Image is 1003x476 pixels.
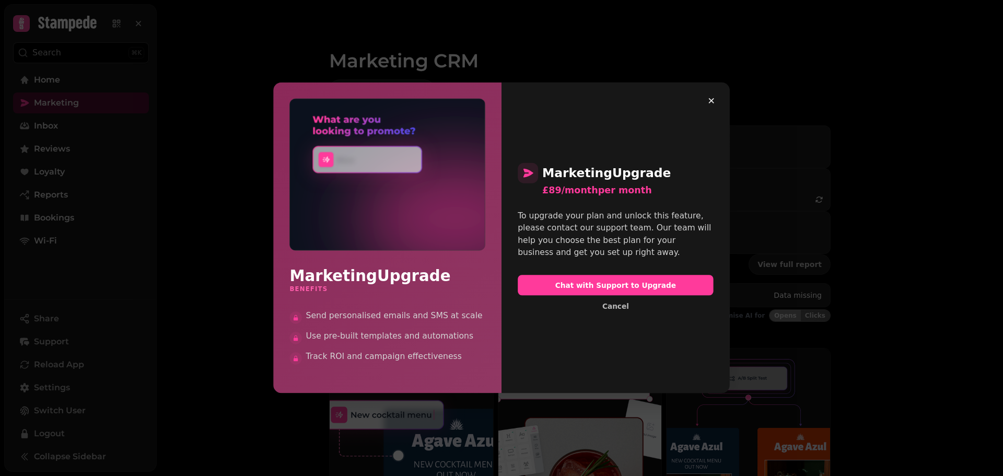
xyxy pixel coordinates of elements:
[542,183,714,198] div: £89/month per month
[518,210,713,259] div: To upgrade your plan and unlock this feature, please contact our support team. Our team will help...
[518,275,713,296] button: Chat with Support to Upgrade
[526,282,705,289] span: Chat with Support to Upgrade
[602,303,629,310] span: Cancel
[518,163,713,183] h2: Marketing Upgrade
[306,330,485,342] span: Use pre-built templates and automations
[306,351,485,363] span: Track ROI and campaign effectiveness
[289,267,485,285] h2: Marketing Upgrade
[306,310,485,322] span: Send personalised emails and SMS at scale
[289,285,485,294] h3: Benefits
[594,299,637,312] button: Cancel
